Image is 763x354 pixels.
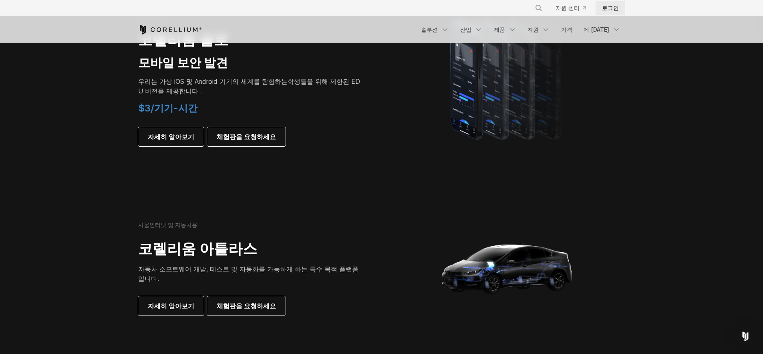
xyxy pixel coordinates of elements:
[207,127,286,146] a: 체험판을 요청하세요
[416,22,625,37] div: 탐색 메뉴
[525,1,625,15] div: 탐색 메뉴
[138,25,202,34] a: 코렐리움 홈
[138,31,228,49] font: 코렐리움 솔로
[207,296,286,316] a: 체험판을 요청하세요
[427,188,588,348] img: 코렐리움_히어로_아틀라스_알트
[138,240,257,257] font: 코렐리움 아틀라스
[584,26,609,33] font: 에 [DATE]
[138,55,228,70] font: 모바일 보안 발견
[148,133,194,141] font: 자세히 알아보기
[494,26,505,33] font: 제품
[421,26,438,33] font: 솔루션
[217,133,276,141] font: 체험판을 요청하세요
[460,26,471,33] font: 산업
[561,26,572,33] font: 가격
[138,127,204,146] a: 자세히 알아보기
[531,1,546,15] button: 찾다
[217,302,276,310] font: 체험판을 요청하세요
[138,102,197,114] font: $3/기기-시간
[602,4,619,11] font: 로그인
[736,327,755,346] div: Open Intercom Messenger
[434,9,580,150] img: 아이폰 4종 라인업, 점점 더 그라데이션·모호해져
[138,221,197,228] font: 사물인터넷 및 자동차용
[138,77,288,85] font: 우리는 가상 iOS 및 Android 기기의 세계를 탐험하는
[148,302,194,310] font: 자세히 알아보기
[556,4,580,11] font: 지원 센터
[527,26,539,33] font: 자원
[138,296,204,316] a: 자세히 알아보기
[138,265,358,283] font: 자동차 소프트웨어 개발, 테스트 및 자동화를 가능하게 하는 특수 목적 플랫폼입니다.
